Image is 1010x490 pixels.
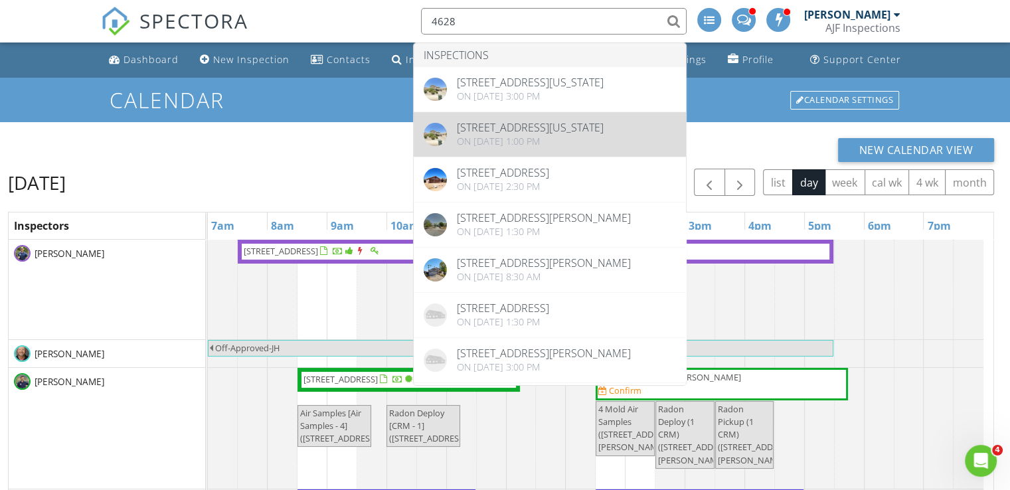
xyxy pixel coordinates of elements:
[724,169,756,196] button: Next day
[457,212,631,223] div: [STREET_ADDRESS][PERSON_NAME]
[421,8,687,35] input: Search everything...
[992,445,1003,455] span: 4
[424,349,447,372] img: house-placeholder-square-ca63347ab8c70e15b013bc22427d3df0f7f082c62ce06d78aee8ec4e70df452f.jpg
[457,258,631,268] div: [STREET_ADDRESS][PERSON_NAME]
[694,169,725,196] button: Previous day
[244,245,318,257] span: [STREET_ADDRESS]
[838,138,995,162] button: New Calendar View
[457,362,631,372] div: On [DATE] 3:00 pm
[305,48,376,72] a: Contacts
[789,90,900,111] a: Calendar Settings
[457,91,604,102] div: On [DATE] 3:00 pm
[32,347,107,361] span: [PERSON_NAME]
[300,407,380,444] span: Air Samples [Air Samples - 4] ([STREET_ADDRESS])
[825,21,900,35] div: AJF Inspections
[101,7,130,36] img: The Best Home Inspection Software - Spectora
[457,348,631,359] div: [STREET_ADDRESS][PERSON_NAME]
[792,169,825,195] button: day
[865,169,910,195] button: cal wk
[945,169,994,195] button: month
[195,48,295,72] a: New Inspection
[104,48,184,72] a: Dashboard
[457,181,549,192] div: On [DATE] 2:30 pm
[386,48,469,72] a: Inspections
[745,215,775,236] a: 4pm
[213,53,290,66] div: New Inspection
[32,375,107,388] span: [PERSON_NAME]
[965,445,997,477] iframe: Intercom live chat
[424,168,447,191] img: 8449813%2Fcover_photos%2F8pJJ3joQyMf7QpF5CXQA%2Foriginal.8449813-1744234393984
[790,91,899,110] div: Calendar Settings
[14,218,69,233] span: Inspectors
[424,258,447,282] img: 17752fdf515d7a3bc9b1f38d50c134f7.jpeg
[208,215,238,236] a: 7am
[32,247,107,260] span: [PERSON_NAME]
[457,136,604,147] div: On [DATE] 1:00 pm
[387,215,423,236] a: 10am
[823,53,901,66] div: Support Center
[389,407,469,444] span: Radon Deploy [CRM - 1] ([STREET_ADDRESS])
[139,7,248,35] span: SPECTORA
[406,53,463,66] div: Inspections
[805,48,906,72] a: Support Center
[424,78,447,101] img: streetview
[14,373,31,390] img: image20230130174929b77b8c09.jpeg
[457,226,631,237] div: On [DATE] 1:30 pm
[763,169,793,195] button: list
[14,345,31,362] img: kurtis_n.jpg
[303,373,378,385] span: [STREET_ADDRESS]
[805,215,835,236] a: 5pm
[457,317,549,327] div: On [DATE] 1:30 pm
[424,303,447,327] img: house-placeholder-square-ca63347ab8c70e15b013bc22427d3df0f7f082c62ce06d78aee8ec4e70df452f.jpg
[598,403,675,453] span: 4 Mold Air Samples ([STREET_ADDRESS][PERSON_NAME])
[414,43,686,67] li: Inspections
[457,77,604,88] div: [STREET_ADDRESS][US_STATE]
[457,122,604,133] div: [STREET_ADDRESS][US_STATE]
[424,123,447,146] img: streetview
[865,215,894,236] a: 6pm
[685,215,715,236] a: 3pm
[124,53,179,66] div: Dashboard
[424,213,447,236] img: streetview
[825,169,865,195] button: week
[658,403,735,466] span: Radon Deploy (1 CRM) ([STREET_ADDRESS][PERSON_NAME])
[14,245,31,262] img: d68edfb263f546258320798d8f4d03b5_l0_0011_13_2023__3_32_02_pm.jpg
[908,169,946,195] button: 4 wk
[327,215,357,236] a: 9am
[722,48,779,72] a: Company Profile
[268,215,297,236] a: 8am
[804,8,890,21] div: [PERSON_NAME]
[101,18,248,46] a: SPECTORA
[215,342,280,354] span: Off-Approved-JH
[742,53,774,66] div: Profile
[667,53,707,66] div: Settings
[924,215,954,236] a: 7pm
[457,167,549,178] div: [STREET_ADDRESS]
[718,403,795,466] span: Radon Pickup (1 CRM) ([STREET_ADDRESS][PERSON_NAME])
[327,53,371,66] div: Contacts
[457,272,631,282] div: On [DATE] 8:30 am
[110,88,900,112] h1: Calendar
[457,303,549,313] div: [STREET_ADDRESS]
[609,385,641,396] div: Confirm
[8,169,66,196] h2: [DATE]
